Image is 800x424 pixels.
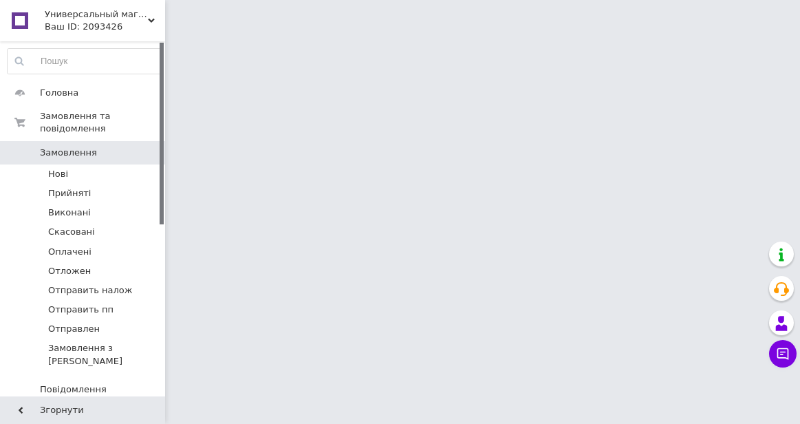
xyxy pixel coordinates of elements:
[40,87,78,99] span: Головна
[48,342,161,367] span: Замовлення з [PERSON_NAME]
[48,304,113,316] span: Отправить пп
[40,383,107,396] span: Повідомлення
[48,284,132,297] span: Отправить налож
[45,21,165,33] div: Ваш ID: 2093426
[48,187,91,200] span: Прийняті
[48,323,100,335] span: Отправлен
[45,8,148,21] span: Универсальный магазин качественного ассортимента «УМКА»
[48,206,91,219] span: Виконані
[48,226,95,238] span: Скасовані
[40,110,165,135] span: Замовлення та повідомлення
[48,265,91,277] span: Отложен
[48,246,91,258] span: Оплачені
[769,340,797,368] button: Чат з покупцем
[8,49,162,74] input: Пошук
[48,168,68,180] span: Нові
[40,147,97,159] span: Замовлення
